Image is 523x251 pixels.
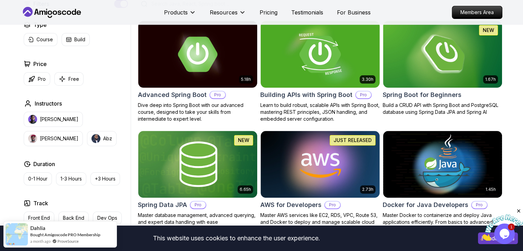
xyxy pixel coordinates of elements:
p: Front End [28,215,50,221]
a: Building APIs with Spring Boot card3.30hBuilding APIs with Spring BootProLearn to build robust, s... [260,21,380,122]
h2: AWS for Developers [260,200,322,210]
button: instructor img[PERSON_NAME] [24,112,83,127]
h2: Spring Data JPA [138,200,187,210]
button: 0-1 Hour [24,172,52,185]
img: Spring Data JPA card [138,131,257,198]
img: Spring Boot for Beginners card [383,21,502,88]
p: Members Area [452,6,502,19]
h2: Type [33,21,47,29]
p: Back End [63,215,84,221]
p: [PERSON_NAME] [40,116,78,123]
span: Dahlia [30,225,45,231]
p: 1.67h [485,77,496,82]
button: Course [24,33,57,46]
p: Pro [210,91,225,98]
h2: Price [33,60,47,68]
button: Products [164,8,196,22]
a: Docker for Java Developers card1.45hDocker for Java DevelopersProMaster Docker to containerize an... [383,131,502,239]
button: +3 Hours [90,172,120,185]
p: Pro [325,201,340,208]
p: Master Docker to containerize and deploy Java applications efficiently. From basics to advanced J... [383,212,502,239]
p: 5.18h [241,77,251,82]
p: Course [36,36,53,43]
p: Pro [38,76,46,83]
p: Pro [190,201,206,208]
a: ProveSource [57,238,79,244]
iframe: chat widget [480,208,523,241]
button: instructor img[PERSON_NAME] [24,131,83,146]
p: Products [164,8,188,17]
a: Members Area [452,6,502,19]
img: Building APIs with Spring Boot card [258,19,382,89]
p: Learn to build robust, scalable APIs with Spring Boot, mastering REST principles, JSON handling, ... [260,102,380,122]
p: Abz [103,135,112,142]
img: instructor img [91,134,100,143]
img: provesource social proof notification image [6,223,28,245]
p: 1.45h [486,187,496,192]
span: a month ago [30,238,51,244]
a: Spring Boot for Beginners card1.67hNEWSpring Boot for BeginnersBuild a CRUD API with Spring Boot ... [383,21,502,116]
p: 0-1 Hour [28,175,47,182]
p: NEW [238,137,249,144]
p: Master database management, advanced querying, and expert data handling with ease [138,212,258,226]
p: Free [68,76,79,83]
p: NEW [483,27,494,34]
h2: Building APIs with Spring Boot [260,90,352,100]
img: Advanced Spring Boot card [138,21,257,88]
p: [PERSON_NAME] [40,135,78,142]
a: Spring Data JPA card6.65hNEWSpring Data JPAProMaster database management, advanced querying, and ... [138,131,258,226]
p: 6.65h [240,187,251,192]
h2: Track [33,199,48,207]
p: Pro [356,91,371,98]
h2: Duration [33,160,55,168]
img: instructor img [28,115,37,124]
button: Dev Ops [93,211,122,225]
a: Amigoscode PRO Membership [44,232,100,237]
button: Front End [24,211,54,225]
div: This website uses cookies to enhance the user experience. [5,231,468,246]
p: 3.30h [362,77,373,82]
p: Dive deep into Spring Boot with our advanced course, designed to take your skills from intermedia... [138,102,258,122]
button: Build [62,33,90,46]
button: instructor imgAbz [87,131,117,146]
a: Testimonials [291,8,323,17]
h2: Advanced Spring Boot [138,90,207,100]
p: Dev Ops [97,215,117,221]
a: Advanced Spring Boot card5.18hAdvanced Spring BootProDive deep into Spring Boot with our advanced... [138,21,258,122]
h2: Instructors [35,99,62,108]
img: Docker for Java Developers card [383,131,502,198]
p: Build [74,36,85,43]
h2: Spring Boot for Beginners [383,90,461,100]
p: Build a CRUD API with Spring Boot and PostgreSQL database using Spring Data JPA and Spring AI [383,102,502,116]
button: Pro [24,72,50,86]
p: Resources [210,8,238,17]
p: Pro [472,201,487,208]
img: AWS for Developers card [261,131,380,198]
a: AWS for Developers card2.73hJUST RELEASEDAWS for DevelopersProMaster AWS services like EC2, RDS, ... [260,131,380,232]
img: instructor img [28,134,37,143]
p: 1-3 Hours [61,175,82,182]
a: Pricing [260,8,277,17]
p: +3 Hours [95,175,116,182]
button: 1-3 Hours [56,172,86,185]
a: For Business [337,8,371,17]
button: Resources [210,8,246,22]
p: JUST RELEASED [334,137,372,144]
h2: Docker for Java Developers [383,200,468,210]
button: Free [54,72,84,86]
p: 2.73h [362,187,373,192]
button: Back End [58,211,89,225]
button: Accept cookies [478,232,518,244]
span: Bought [30,232,44,237]
p: Master AWS services like EC2, RDS, VPC, Route 53, and Docker to deploy and manage scalable cloud ... [260,212,380,232]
